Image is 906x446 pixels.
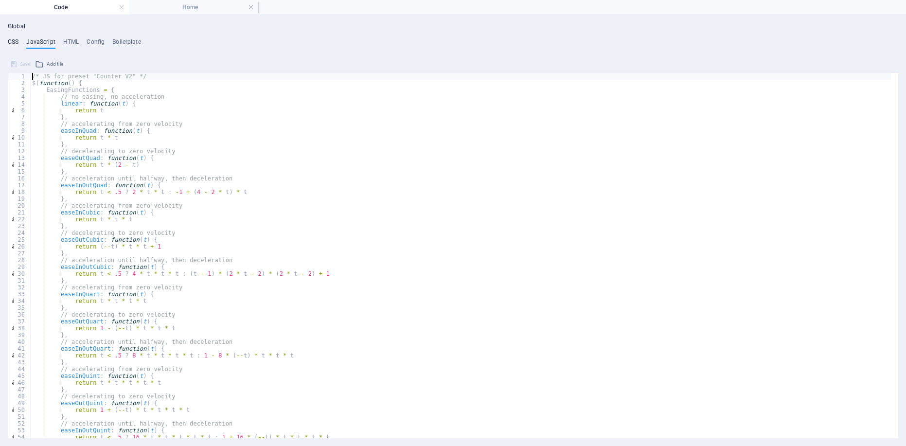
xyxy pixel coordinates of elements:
[129,2,259,13] h4: Home
[26,38,55,49] h4: JavaScript
[8,114,31,121] div: 7
[8,196,31,202] div: 19
[8,155,31,161] div: 13
[8,161,31,168] div: 14
[8,379,31,386] div: 46
[8,107,31,114] div: 6
[8,359,31,366] div: 43
[34,58,65,70] button: Add file
[8,345,31,352] div: 41
[8,325,31,332] div: 38
[8,304,31,311] div: 35
[8,277,31,284] div: 31
[8,311,31,318] div: 36
[8,209,31,216] div: 21
[8,270,31,277] div: 30
[8,127,31,134] div: 9
[8,38,18,49] h4: CSS
[8,175,31,182] div: 16
[8,189,31,196] div: 18
[8,230,31,236] div: 24
[8,73,31,80] div: 1
[8,373,31,379] div: 45
[8,264,31,270] div: 29
[8,284,31,291] div: 32
[8,386,31,393] div: 47
[8,407,31,413] div: 50
[8,93,31,100] div: 4
[112,38,141,49] h4: Boilerplate
[8,134,31,141] div: 10
[63,38,79,49] h4: HTML
[8,87,31,93] div: 3
[8,420,31,427] div: 52
[8,121,31,127] div: 8
[8,257,31,264] div: 28
[8,236,31,243] div: 25
[8,339,31,345] div: 40
[8,352,31,359] div: 42
[8,168,31,175] div: 15
[8,366,31,373] div: 44
[8,427,31,434] div: 53
[8,243,31,250] div: 26
[8,148,31,155] div: 12
[8,223,31,230] div: 23
[8,318,31,325] div: 37
[8,216,31,223] div: 22
[8,413,31,420] div: 51
[8,393,31,400] div: 48
[8,250,31,257] div: 27
[8,202,31,209] div: 20
[8,291,31,298] div: 33
[8,100,31,107] div: 5
[8,23,25,31] h4: Global
[8,434,31,441] div: 54
[87,38,105,49] h4: Config
[8,141,31,148] div: 11
[8,400,31,407] div: 49
[8,332,31,339] div: 39
[8,182,31,189] div: 17
[8,80,31,87] div: 2
[8,298,31,304] div: 34
[47,58,63,70] span: Add file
